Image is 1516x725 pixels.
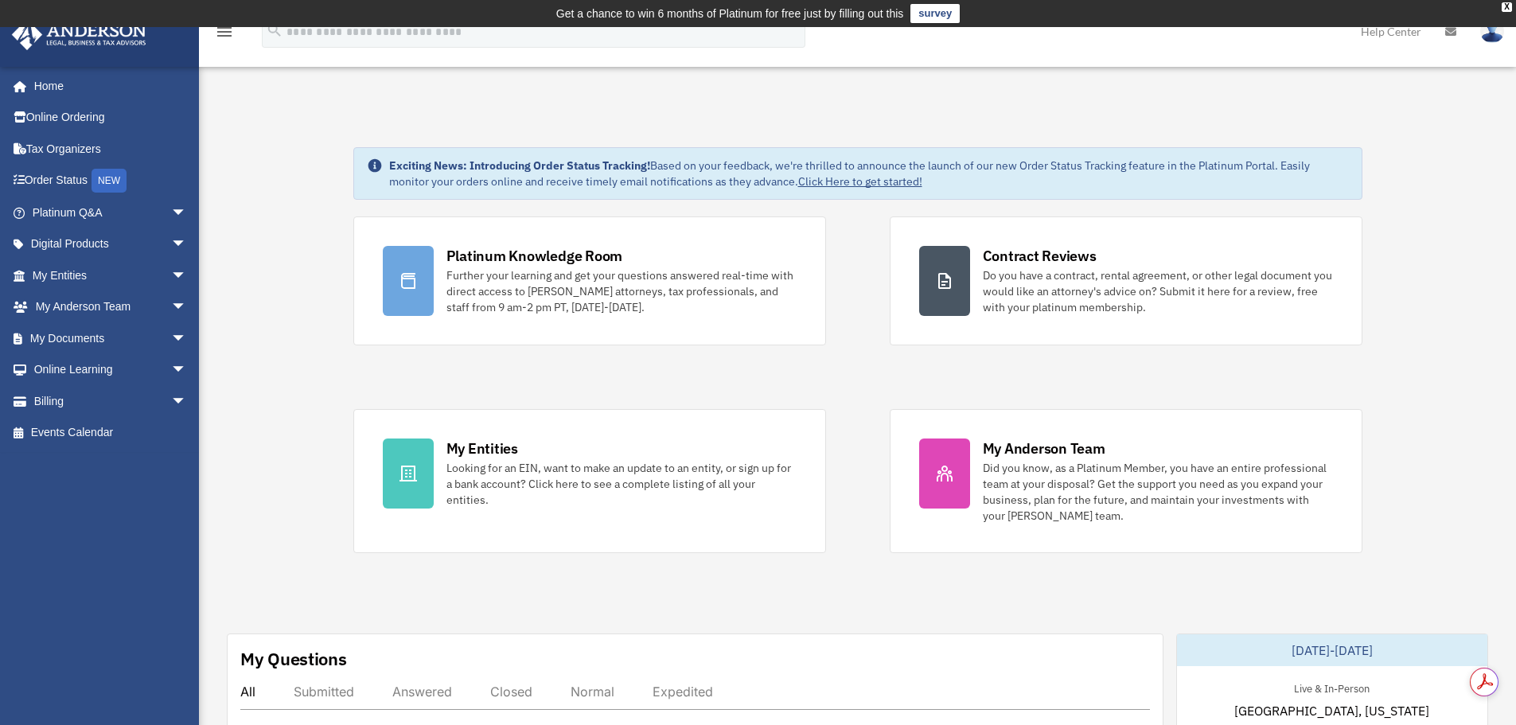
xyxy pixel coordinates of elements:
[240,647,347,671] div: My Questions
[171,259,203,292] span: arrow_drop_down
[1234,701,1429,720] span: [GEOGRAPHIC_DATA], [US_STATE]
[392,684,452,700] div: Answered
[7,19,151,50] img: Anderson Advisors Platinum Portal
[171,197,203,229] span: arrow_drop_down
[11,322,211,354] a: My Documentsarrow_drop_down
[890,216,1362,345] a: Contract Reviews Do you have a contract, rental agreement, or other legal document you would like...
[11,133,211,165] a: Tax Organizers
[1177,634,1487,666] div: [DATE]-[DATE]
[240,684,255,700] div: All
[983,246,1097,266] div: Contract Reviews
[11,385,211,417] a: Billingarrow_drop_down
[171,354,203,387] span: arrow_drop_down
[798,174,922,189] a: Click Here to get started!
[11,165,211,197] a: Order StatusNEW
[11,417,211,449] a: Events Calendar
[215,28,234,41] a: menu
[983,439,1105,458] div: My Anderson Team
[215,22,234,41] i: menu
[266,21,283,39] i: search
[171,322,203,355] span: arrow_drop_down
[983,460,1333,524] div: Did you know, as a Platinum Member, you have an entire professional team at your disposal? Get th...
[446,267,797,315] div: Further your learning and get your questions answered real-time with direct access to [PERSON_NAM...
[446,439,518,458] div: My Entities
[1281,679,1382,696] div: Live & In-Person
[11,102,211,134] a: Online Ordering
[11,228,211,260] a: Digital Productsarrow_drop_down
[571,684,614,700] div: Normal
[294,684,354,700] div: Submitted
[353,216,826,345] a: Platinum Knowledge Room Further your learning and get your questions answered real-time with dire...
[910,4,960,23] a: survey
[92,169,127,193] div: NEW
[389,158,650,173] strong: Exciting News: Introducing Order Status Tracking!
[353,409,826,553] a: My Entities Looking for an EIN, want to make an update to an entity, or sign up for a bank accoun...
[389,158,1349,189] div: Based on your feedback, we're thrilled to announce the launch of our new Order Status Tracking fe...
[1502,2,1512,12] div: close
[11,197,211,228] a: Platinum Q&Aarrow_drop_down
[890,409,1362,553] a: My Anderson Team Did you know, as a Platinum Member, you have an entire professional team at your...
[11,70,203,102] a: Home
[171,385,203,418] span: arrow_drop_down
[983,267,1333,315] div: Do you have a contract, rental agreement, or other legal document you would like an attorney's ad...
[11,259,211,291] a: My Entitiesarrow_drop_down
[171,291,203,324] span: arrow_drop_down
[171,228,203,261] span: arrow_drop_down
[446,246,623,266] div: Platinum Knowledge Room
[11,354,211,386] a: Online Learningarrow_drop_down
[556,4,904,23] div: Get a chance to win 6 months of Platinum for free just by filling out this
[446,460,797,508] div: Looking for an EIN, want to make an update to an entity, or sign up for a bank account? Click her...
[490,684,532,700] div: Closed
[11,291,211,323] a: My Anderson Teamarrow_drop_down
[1480,20,1504,43] img: User Pic
[653,684,713,700] div: Expedited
